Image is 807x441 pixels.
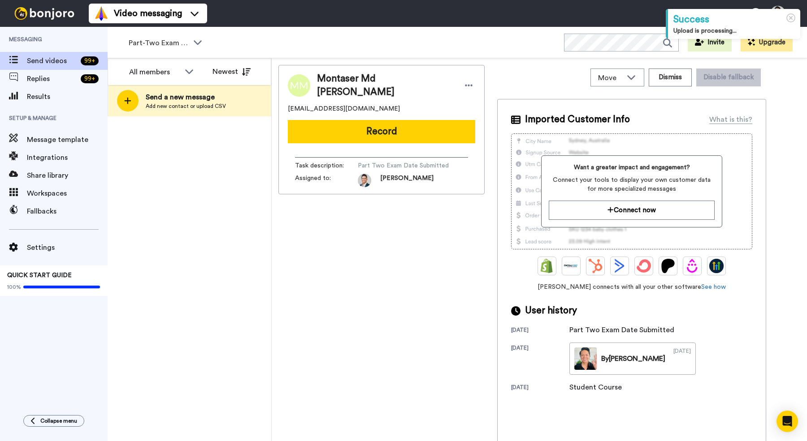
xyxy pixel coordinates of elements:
img: ActiveCampaign [612,259,627,273]
img: f0b319c6-25a8-4255-a11e-a46be4c69f90-thumb.jpg [574,347,597,370]
img: Hubspot [588,259,603,273]
a: See how [701,284,726,290]
span: Part Two Exam Date Submitted [358,161,449,170]
span: Montaser Md [PERSON_NAME] [317,72,453,99]
button: Connect now [549,201,714,220]
span: Collapse menu [40,417,77,424]
div: Upload is processing... [673,26,795,35]
button: Collapse menu [23,415,84,427]
div: Part Two Exam Date Submitted [569,325,674,335]
div: [DATE] [511,344,569,375]
span: Send videos [27,56,77,66]
span: Move [598,73,622,83]
span: Share library [27,170,108,181]
div: [DATE] [673,347,691,370]
img: GoHighLevel [709,259,724,273]
img: Drip [685,259,699,273]
span: QUICK START GUIDE [7,272,72,278]
span: Message template [27,134,108,145]
div: 99 + [81,56,99,65]
span: Workspaces [27,188,108,199]
span: Send a new message [146,92,226,103]
div: Open Intercom Messenger [777,411,798,432]
img: Shopify [540,259,554,273]
span: [EMAIL_ADDRESS][DOMAIN_NAME] [288,104,400,113]
div: All members [129,67,180,77]
span: Want a greater impact and engagement? [549,163,714,172]
img: ConvertKit [637,259,651,273]
span: Fallbacks [27,206,108,217]
div: [DATE] [511,384,569,393]
span: Video messaging [114,7,182,20]
span: Imported Customer Info [525,113,630,126]
a: By[PERSON_NAME][DATE] [569,343,696,375]
img: Ontraport [564,259,578,273]
img: Patreon [661,259,675,273]
button: Newest [206,63,257,81]
span: Assigned to: [295,174,358,187]
span: User history [525,304,577,317]
img: Image of Montaser Md Abdullah Al [288,74,310,97]
button: Dismiss [649,69,692,86]
span: [PERSON_NAME] [380,174,434,187]
div: 99 + [81,74,99,83]
button: Record [288,120,475,143]
div: By [PERSON_NAME] [601,353,665,364]
div: Student Course [569,382,622,393]
button: Invite [688,34,732,51]
span: Task description : [295,161,358,170]
img: bj-logo-header-white.svg [11,7,78,20]
div: What is this? [709,114,752,125]
div: [DATE] [511,326,569,335]
span: Connect your tools to display your own customer data for more specialized messages [549,176,714,193]
span: Results [27,91,108,102]
img: 20f07c3e-5f8b-476a-8b87-82e97212bbef-1550183619.jpg [358,174,371,187]
div: Success [673,13,795,26]
span: Add new contact or upload CSV [146,103,226,110]
img: vm-color.svg [94,6,108,21]
span: Settings [27,242,108,253]
span: 100% [7,283,21,291]
span: [PERSON_NAME] connects with all your other software [511,283,752,291]
span: Part-Two Exam Booked [129,38,189,48]
span: Integrations [27,152,108,163]
button: Disable fallback [696,69,761,86]
span: Replies [27,73,77,84]
button: Upgrade [741,34,793,51]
